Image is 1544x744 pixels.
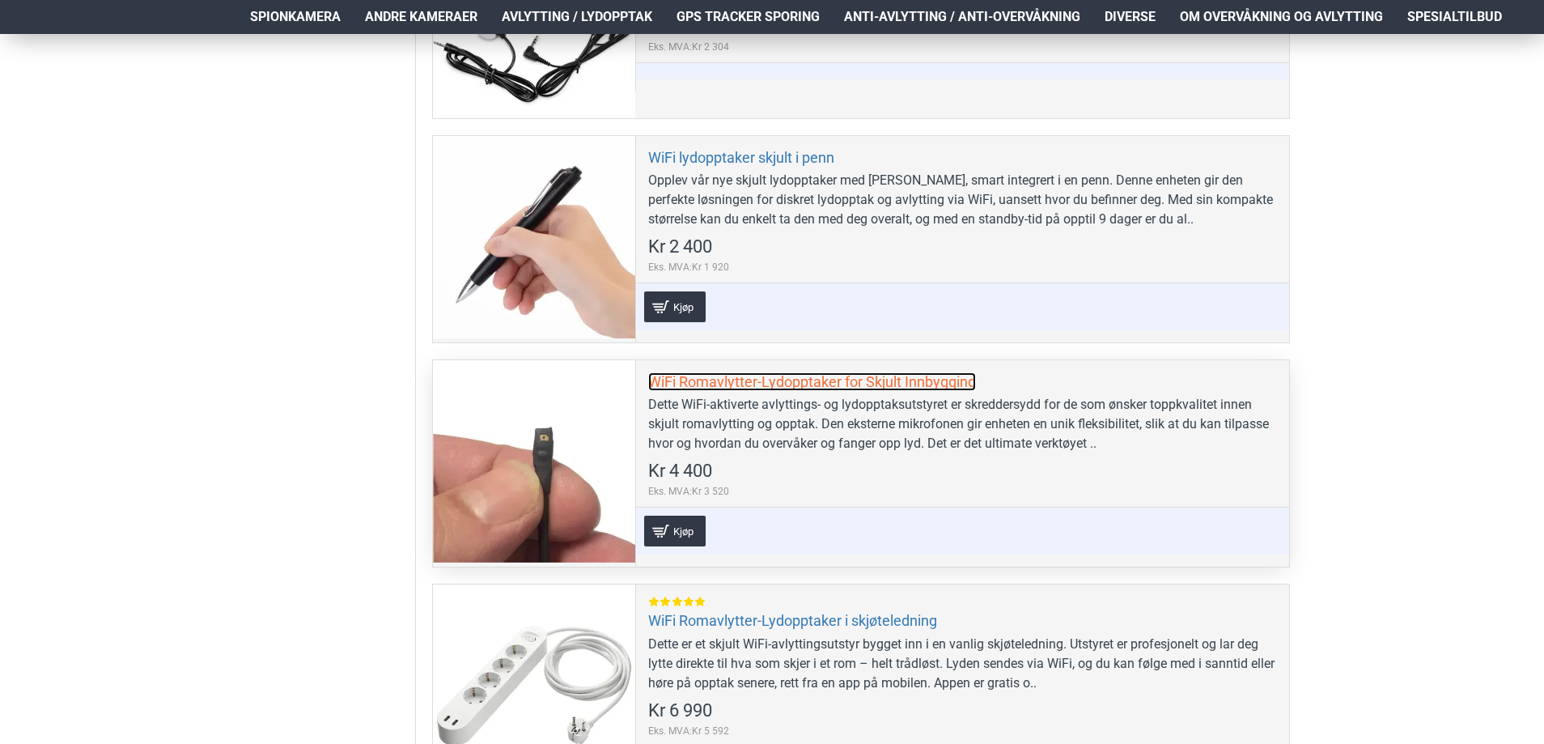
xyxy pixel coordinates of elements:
[502,7,652,27] span: Avlytting / Lydopptak
[250,7,341,27] span: Spionkamera
[45,26,79,39] div: v 4.0.25
[648,148,834,167] a: WiFi lydopptaker skjult i penn
[677,7,820,27] span: GPS Tracker Sporing
[433,360,635,563] a: WiFi Romavlytter-Lydopptaker for Skjult Innbygging WiFi Romavlytter-Lydopptaker for Skjult Innbyg...
[648,260,729,274] span: Eks. MVA:Kr 1 920
[62,96,145,106] div: Domain Overview
[1407,7,1502,27] span: Spesialtilbud
[179,96,273,106] div: Keywords by Traffic
[26,42,39,55] img: website_grey.svg
[1180,7,1383,27] span: Om overvåkning og avlytting
[44,94,57,107] img: tab_domain_overview_orange.svg
[648,462,712,480] span: Kr 4 400
[648,611,937,630] a: WiFi Romavlytter-Lydopptaker i skjøteledning
[365,7,477,27] span: Andre kameraer
[648,238,712,256] span: Kr 2 400
[648,18,712,36] span: Kr 2 880
[844,7,1080,27] span: Anti-avlytting / Anti-overvåkning
[1105,7,1156,27] span: Diverse
[648,484,729,499] span: Eks. MVA:Kr 3 520
[42,42,178,55] div: Domain: [DOMAIN_NAME]
[648,171,1277,229] div: Opplev vår nye skjult lydopptaker med [PERSON_NAME], smart integrert i en penn. Denne enheten gir...
[648,702,712,720] span: Kr 6 990
[433,136,635,338] a: WiFi lydopptaker skjult i penn WiFi lydopptaker skjult i penn
[648,40,729,54] span: Eks. MVA:Kr 2 304
[669,526,698,537] span: Kjøp
[161,94,174,107] img: tab_keywords_by_traffic_grey.svg
[669,302,698,312] span: Kjøp
[648,635,1277,693] div: Dette er et skjult WiFi-avlyttingsutstyr bygget inn i en vanlig skjøteledning. Utstyret er profes...
[648,395,1277,453] div: Dette WiFi-aktiverte avlyttings- og lydopptaksutstyret er skreddersydd for de som ønsker toppkval...
[26,26,39,39] img: logo_orange.svg
[648,372,976,391] a: WiFi Romavlytter-Lydopptaker for Skjult Innbygging
[648,724,729,738] span: Eks. MVA:Kr 5 592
